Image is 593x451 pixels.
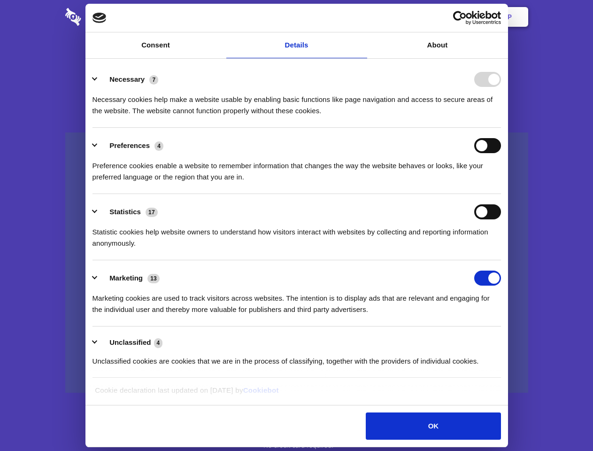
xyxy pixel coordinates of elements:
iframe: Drift Widget Chat Controller [546,404,582,440]
a: Login [426,2,467,31]
label: Necessary [109,75,145,83]
span: 13 [147,274,160,283]
button: Preferences (4) [92,138,169,153]
h4: Auto-redaction of sensitive data, encrypted data sharing and self-destructing private chats. Shar... [65,86,528,117]
div: Statistic cookies help website owners to understand how visitors interact with websites by collec... [92,219,501,249]
button: OK [366,412,501,440]
label: Preferences [109,141,150,149]
a: Consent [85,32,226,58]
span: 17 [146,208,158,217]
a: About [367,32,508,58]
div: Marketing cookies are used to track visitors across websites. The intention is to display ads tha... [92,286,501,315]
div: Necessary cookies help make a website usable by enabling basic functions like page navigation and... [92,87,501,117]
a: Contact [381,2,424,31]
button: Unclassified (4) [92,337,169,349]
a: Pricing [276,2,316,31]
button: Statistics (17) [92,204,164,219]
label: Statistics [109,208,141,216]
span: 4 [154,141,163,151]
span: 7 [149,75,158,85]
img: logo [92,13,107,23]
a: Wistia video thumbnail [65,132,528,393]
h1: Eliminate Slack Data Loss. [65,42,528,76]
span: 4 [154,338,163,348]
button: Necessary (7) [92,72,164,87]
div: Preference cookies enable a website to remember information that changes the way the website beha... [92,153,501,183]
a: Details [226,32,367,58]
a: Cookiebot [243,386,279,394]
img: logo-wordmark-white-trans-d4663122ce5f474addd5e946df7df03e33cb6a1c49d2221995e7729f52c070b2.svg [65,8,146,26]
div: Unclassified cookies are cookies that we are in the process of classifying, together with the pro... [92,349,501,367]
button: Marketing (13) [92,271,166,286]
div: Cookie declaration last updated on [DATE] by [88,385,505,403]
label: Marketing [109,274,143,282]
a: Usercentrics Cookiebot - opens in a new window [419,11,501,25]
